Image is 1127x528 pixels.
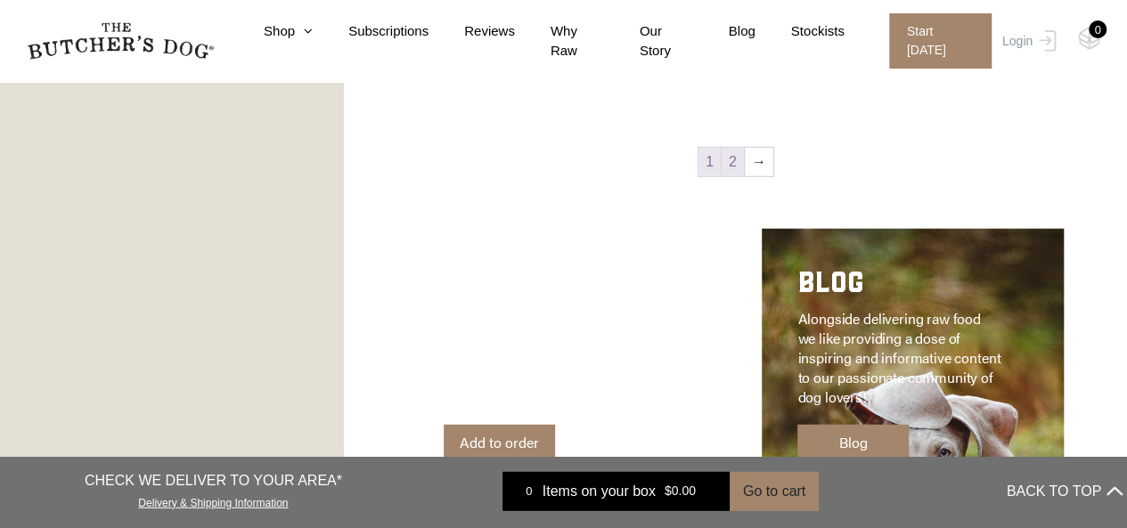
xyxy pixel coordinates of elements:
a: Our Story [604,21,693,61]
a: 0 Items on your box $0.00 [502,472,730,511]
img: TBD_Cart-Empty.png [1078,27,1100,50]
h2: APOTHECARY [444,264,648,309]
a: Blog [797,425,909,460]
button: BACK TO TOP [1007,470,1123,513]
a: Login [998,13,1056,69]
span: Items on your box [543,481,656,502]
a: Delivery & Shipping Information [138,492,288,509]
div: 0 [516,483,543,500]
a: Shop [228,21,313,42]
span: Start [DATE] [889,13,992,69]
a: → [745,148,773,176]
a: Reviews [429,21,515,42]
p: CHECK WE DELIVER TO YOUR AREA* [85,470,342,491]
span: $ [665,484,672,499]
a: Start [DATE] [871,13,998,69]
h2: BLOG [797,264,1001,309]
a: Subscriptions [313,21,429,42]
a: Stockists [755,21,845,42]
a: Add to order [444,425,555,460]
a: Why Raw [515,21,604,61]
span: Page 1 [698,148,721,176]
a: Blog [693,21,755,42]
bdi: 0.00 [665,484,696,499]
button: Go to cart [730,472,819,511]
p: Alongside delivering raw food we like providing a dose of inspiring and informative content to ou... [797,309,1001,407]
div: 0 [1089,20,1107,38]
p: Adored Beast Apothecary is a line of all-natural pet products designed to support your dog’s heal... [444,309,648,407]
a: Page 2 [722,148,744,176]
